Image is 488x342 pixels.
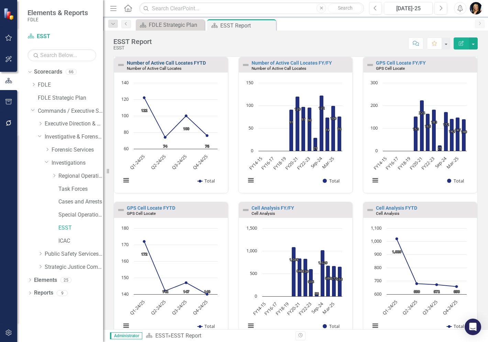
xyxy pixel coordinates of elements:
[444,112,448,151] path: Sep-24, 172. Total.
[57,290,68,296] div: 9
[239,57,353,193] div: Double-Click to Edit
[121,241,129,247] text: 170
[386,4,430,13] div: [DATE]-25
[246,321,255,330] button: View chart menu, Chart
[308,279,314,284] text: 606
[246,247,257,254] text: 1,000
[450,119,454,151] path: Dec-24, 142. Total.
[66,69,77,75] div: 66
[367,79,474,191] div: Chart. Highcharts interactive chart.
[146,332,290,340] div: »
[426,114,430,151] path: FY21-22, 165. Total.
[337,117,341,151] path: Jun-25, 76. Total.
[447,178,464,184] button: Show Total
[307,108,311,151] path: FY22-23, 96. Total.
[455,128,461,132] text: 147
[271,155,287,171] text: FY18-19
[456,118,460,151] path: Mar-25, 147. Total.
[252,66,306,71] small: Number of Active Call Locates
[454,323,464,329] text: Total
[143,97,146,99] path: Q1-24/25, 122. Total.
[58,237,103,245] a: ICAC
[27,17,88,22] small: FDLE
[149,299,167,316] text: Q2-24/25
[127,60,206,66] a: Number of Active Call Locates FYTD
[297,258,301,296] path: FY20-21, 840. Total.
[370,175,380,185] button: View chart menu, Chart
[336,277,343,282] text: 658
[242,61,250,69] img: Not Defined
[296,155,311,171] text: FY22-23
[129,153,146,171] text: Q1-24/25
[260,155,275,171] text: FY16-17
[121,321,131,330] button: View chart menu, Chart
[470,2,482,14] button: Heather Pence
[323,323,340,329] button: Show Total
[465,319,481,335] div: Open Intercom Messenger
[321,301,335,315] text: Mar-25
[198,178,215,184] button: Show Total
[431,120,437,124] text: 183
[374,291,381,297] text: 600
[143,240,146,243] path: Q1-24/25, 172. Total.
[38,81,103,89] a: FDLE
[183,289,189,294] text: 147
[301,107,305,151] path: FY21-22, 97. Total.
[171,332,201,339] div: ESST Report
[301,117,306,122] text: 97
[164,136,167,139] path: Q2-24/25, 74. Total.
[45,250,103,258] a: Public Safety Services Command
[443,122,449,127] text: 172
[58,172,103,180] a: Regional Operations Centers
[34,276,57,284] a: Elements
[155,332,168,339] a: ESST
[27,33,96,41] a: ESST
[118,225,221,337] svg: Interactive chart
[384,155,400,171] text: FY16-17
[413,126,419,131] text: 153
[289,120,293,124] text: 91
[297,301,313,316] text: FY22-23
[27,9,88,17] span: Elements & Reports
[113,38,152,45] div: ESST Report
[114,57,228,193] div: Double-Click to Edit
[246,225,257,231] text: 1,500
[310,300,324,315] text: Sep-24
[302,269,309,274] text: 830
[289,110,293,151] path: FY19-20, 91. Total.
[60,277,71,283] div: 25
[251,301,267,316] text: FY14-15
[408,155,424,171] text: FY20-21
[319,96,323,151] path: Sep-24, 122. Total.
[372,155,388,171] text: FY14-15
[204,289,210,294] text: 140
[291,247,296,296] path: FY19-20, 1,088. Total.
[376,211,399,216] small: Cell Analysis
[421,299,439,316] text: Q3-24/25
[370,125,378,131] text: 100
[374,251,381,257] text: 900
[58,185,103,193] a: Task Forces
[449,129,455,134] text: 142
[246,175,255,185] button: View chart menu, Chart
[198,323,215,329] button: Show Total
[239,202,353,338] div: Double-Click to Edit
[205,144,209,148] text: 76
[38,107,103,115] a: Commands / Executive Support Branch
[367,79,470,191] svg: Interactive chart
[118,79,224,191] div: Chart. Highcharts interactive chart.
[255,293,257,299] text: 0
[367,225,470,337] svg: Interactive chart
[286,301,301,316] text: FY20-21
[366,61,374,69] img: Not Defined
[127,205,175,211] a: GPS Cell Locate FYTD
[438,146,442,151] text: 25
[425,124,431,129] text: 165
[137,21,203,29] a: FDLE Strategic Plan
[284,155,299,171] text: FY20-21
[434,155,448,170] text: Sep-24
[308,118,312,122] text: 96
[141,108,147,113] text: 122
[374,277,381,284] text: 700
[313,138,317,151] path: FY23-24, 29. Total.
